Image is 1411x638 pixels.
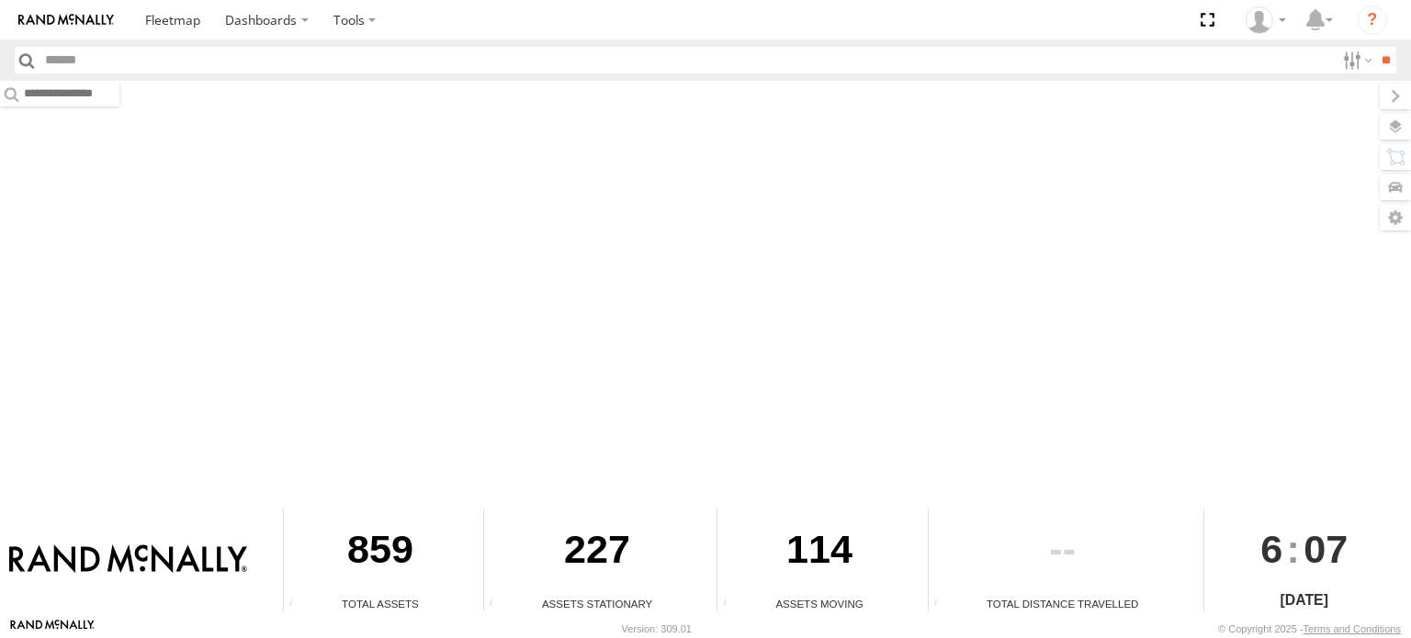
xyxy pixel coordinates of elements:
div: Assets Moving [717,596,920,611]
a: Terms and Conditions [1304,623,1401,634]
div: © Copyright 2025 - [1218,623,1401,634]
div: Total number of Enabled Assets [284,598,311,611]
label: Map Settings [1380,205,1411,230]
div: Total Distance Travelled [929,596,1197,611]
div: Jose Goitia [1239,6,1292,34]
div: 227 [484,509,710,596]
div: Total number of assets current stationary. [484,598,512,611]
img: Rand McNally [9,544,247,576]
div: Version: 309.01 [622,623,692,634]
div: 859 [284,509,477,596]
img: rand-logo.svg [18,14,114,27]
div: Total Assets [284,596,477,611]
div: 114 [717,509,920,596]
div: Total distance travelled by all assets within specified date range and applied filters [929,598,956,611]
span: 6 [1260,509,1282,588]
div: Assets Stationary [484,596,710,611]
i: ? [1358,6,1387,35]
a: Visit our Website [10,620,95,638]
label: Search Filter Options [1336,47,1375,73]
div: Total number of assets current in transit. [717,598,745,611]
span: 07 [1304,509,1348,588]
div: : [1204,509,1405,588]
div: [DATE] [1204,589,1405,611]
